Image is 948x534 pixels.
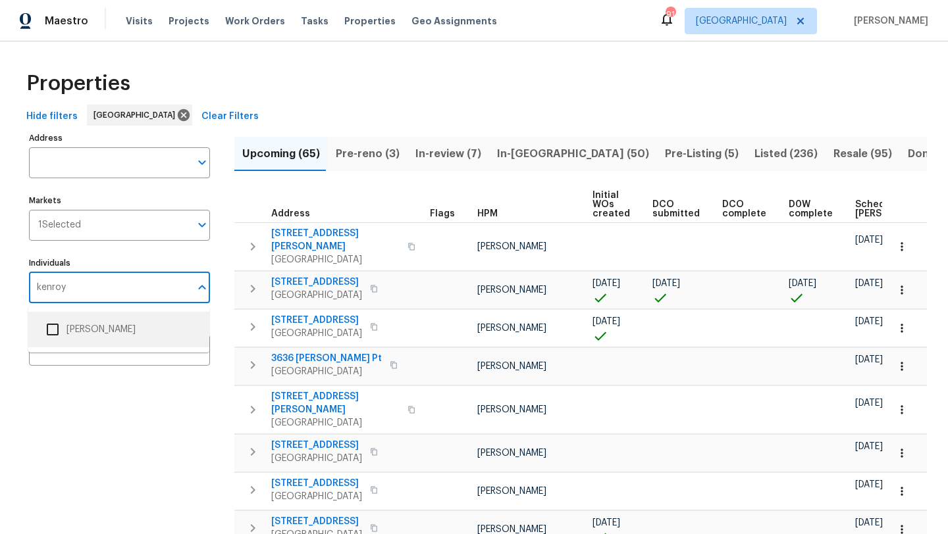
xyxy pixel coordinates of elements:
span: [DATE] [652,279,680,288]
span: [GEOGRAPHIC_DATA] [271,327,362,340]
span: [GEOGRAPHIC_DATA] [271,253,400,266]
span: [PERSON_NAME] [477,487,546,496]
span: [STREET_ADDRESS] [271,276,362,289]
label: Address [29,134,210,142]
span: 1 Selected [38,220,81,231]
span: Initial WOs created [592,191,630,218]
span: D0W complete [789,200,833,218]
span: [STREET_ADDRESS][PERSON_NAME] [271,227,400,253]
span: In-[GEOGRAPHIC_DATA] (50) [497,145,649,163]
span: [GEOGRAPHIC_DATA] [93,109,180,122]
span: Resale (95) [833,145,892,163]
span: Geo Assignments [411,14,497,28]
div: [GEOGRAPHIC_DATA] [87,105,192,126]
span: [GEOGRAPHIC_DATA] [271,416,400,429]
span: [DATE] [855,317,883,326]
span: Work Orders [225,14,285,28]
span: [PERSON_NAME] [477,242,546,251]
span: DCO submitted [652,200,700,218]
button: Open [193,216,211,234]
span: [STREET_ADDRESS] [271,477,362,490]
span: HPM [477,209,498,218]
span: [PERSON_NAME] [477,285,546,295]
span: [PERSON_NAME] [849,14,928,28]
span: Maestro [45,14,88,28]
span: [DATE] [592,317,620,326]
span: Properties [344,14,396,28]
button: Hide filters [21,105,83,129]
span: [DATE] [592,518,620,527]
span: [GEOGRAPHIC_DATA] [696,14,787,28]
span: Address [271,209,310,218]
span: Projects [169,14,209,28]
span: [STREET_ADDRESS] [271,515,362,528]
span: [PERSON_NAME] [477,362,546,371]
div: 91 [666,8,675,21]
span: [STREET_ADDRESS] [271,439,362,452]
span: [STREET_ADDRESS] [271,314,362,327]
span: [PERSON_NAME] [477,405,546,414]
span: Properties [26,77,130,90]
span: [DATE] [855,235,883,245]
span: Hide filters [26,109,78,125]
span: [STREET_ADDRESS][PERSON_NAME] [271,390,400,416]
button: Open [193,153,211,172]
span: Clear Filters [201,109,259,125]
span: [DATE] [855,279,883,288]
span: Flags [430,209,455,218]
input: Search ... [29,272,190,303]
span: [DATE] [592,279,620,288]
span: Pre-reno (3) [336,145,400,163]
span: 3636 [PERSON_NAME] Pt [271,352,382,365]
span: DCO complete [722,200,766,218]
span: Listed (236) [754,145,818,163]
button: Close [193,278,211,297]
span: In-review (7) [415,145,481,163]
span: [GEOGRAPHIC_DATA] [271,365,382,378]
span: [PERSON_NAME] [477,525,546,534]
span: Tasks [301,16,329,26]
span: [PERSON_NAME] [477,324,546,333]
span: [DATE] [855,442,883,451]
span: [PERSON_NAME] [477,449,546,458]
label: Markets [29,197,210,205]
span: [GEOGRAPHIC_DATA] [271,490,362,503]
label: Individuals [29,259,210,267]
span: [DATE] [855,518,883,527]
span: [DATE] [855,399,883,408]
span: Pre-Listing (5) [665,145,739,163]
button: Clear Filters [196,105,264,129]
span: [DATE] [789,279,816,288]
span: [DATE] [855,480,883,489]
span: Scheduled [PERSON_NAME] [855,200,930,218]
span: Upcoming (65) [242,145,320,163]
span: [GEOGRAPHIC_DATA] [271,289,362,302]
span: Visits [126,14,153,28]
span: [DATE] [855,355,883,364]
li: [PERSON_NAME] [39,316,199,343]
span: [GEOGRAPHIC_DATA] [271,452,362,465]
